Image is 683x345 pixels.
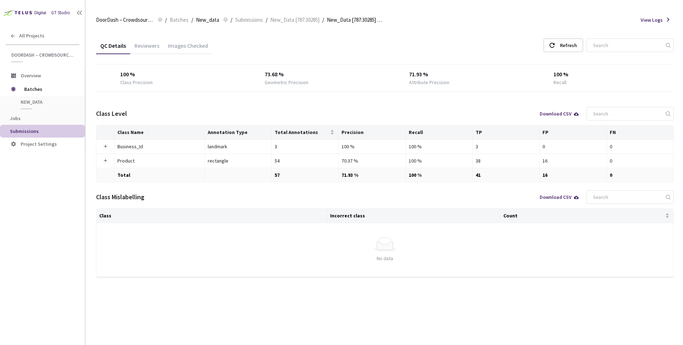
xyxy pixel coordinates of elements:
[339,125,406,140] th: Precision
[473,168,540,182] td: 41
[196,16,219,24] span: New_data
[191,16,193,24] li: /
[231,16,232,24] li: /
[339,168,406,182] td: 71.93 %
[560,39,577,52] div: Refresh
[589,39,665,52] input: Search
[96,16,154,24] span: DoorDash – Crowdsource Catalog Annotation
[610,157,671,165] div: 0
[19,33,44,39] span: All Projects
[540,125,607,140] th: FP
[589,191,665,204] input: Search
[269,16,321,24] a: New_Data [787:30285]
[168,16,190,24] a: Batches
[170,16,189,24] span: Batches
[208,143,269,150] div: landmark
[542,157,603,165] div: 16
[275,143,335,150] div: 3
[270,16,319,24] span: New_Data [787:30285]
[476,143,536,150] div: 3
[542,143,603,150] div: 0
[102,144,108,149] button: Expand row
[275,129,329,135] span: Total Annotations
[96,42,130,54] div: QC Details
[24,82,73,96] span: Batches
[21,141,57,147] span: Project Settings
[275,157,335,165] div: 54
[10,128,39,134] span: Submissions
[473,125,540,140] th: TP
[409,70,505,79] div: 71.93 %
[641,16,663,24] span: View Logs
[540,195,579,200] div: Download CSV
[120,79,153,86] div: Class Precision
[610,143,671,150] div: 0
[341,143,402,150] div: 100 %
[205,125,272,140] th: Annotation Type
[117,157,196,165] div: Product
[406,168,473,182] td: 100 %
[554,79,566,86] div: Recall
[589,107,665,120] input: Search
[99,213,111,218] a: Class
[10,115,21,122] span: Jobs
[607,125,674,140] th: FN
[503,213,518,218] a: Count
[406,125,473,140] th: Recall
[266,16,268,24] li: /
[409,157,470,165] div: 100 %
[476,157,536,165] div: 38
[235,16,263,24] span: Submissions
[21,72,41,79] span: Overview
[327,16,385,24] span: New_Data [787:30285] QC - [DATE]
[409,143,470,150] div: 100 %
[265,79,308,86] div: Geometric Precision
[165,16,167,24] li: /
[99,254,671,262] div: No data
[409,79,449,86] div: Attribute Precision
[11,52,75,58] span: DoorDash – Crowdsource Catalog Annotation
[272,168,339,182] td: 57
[130,42,164,54] div: Reviewers
[102,158,108,164] button: Expand row
[540,111,579,116] div: Download CSV
[265,70,361,79] div: 73.68 %
[540,168,607,182] td: 16
[115,168,205,182] td: Total
[234,16,264,24] a: Submissions
[330,213,365,218] a: Incorrect class
[21,99,73,105] span: New_data
[208,157,269,165] div: rectangle
[607,168,674,182] td: 0
[96,109,127,118] div: Class Level
[272,125,339,140] th: Total Annotations
[554,70,650,79] div: 100 %
[117,143,196,150] div: Business_Id
[115,125,205,140] th: Class Name
[341,157,402,165] div: 70.37 %
[120,70,217,79] div: 100 %
[51,10,70,16] div: GT Studio
[164,42,212,54] div: Images Checked
[96,192,144,202] div: Class Mislabelling
[322,16,324,24] li: /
